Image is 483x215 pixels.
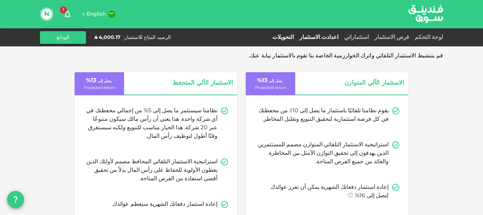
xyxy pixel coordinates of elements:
[111,200,217,209] p: إعادة استثمار دفعاتك الشهرية سيعظم عوائدك.
[399,0,452,28] img: logo
[87,12,106,17] span: English
[412,35,443,40] a: لوحة التحكم
[7,191,24,208] button: question
[123,34,171,41] div: الرصيد المتاح للاستثمار :
[257,77,284,85] p: 13 %
[108,11,115,18] img: flag-sa.b9a346574cdc8950dd34b50780441f57.svg
[40,31,86,44] button: الودائع
[86,158,217,183] p: استراتيجية الاستثمار التلقائي المحافظ مصمم لأولئك الذين يعطون الأولوية للحفاظ على رأس المال بدلاً...
[60,7,75,21] button: 1
[86,107,217,141] p: نظامنا سيستثمر ما يصل إلى 5% من إجمالي محفظتك في أي شركة واحدة. هذا يعني أن رأس مالك سيكون متنوعً...
[257,141,389,166] p: استراتيجية الاستثمار التلقائي المتوازن مصمم للمستثمرين الذين يهدفون إلى تحقيق التوازن الأمثل بين ...
[255,85,286,91] p: Projected return
[408,0,443,28] a: logo
[98,79,111,83] span: يصل إلى
[257,107,389,124] p: يقوم نظامنا تلقائيًا باستثمار ما يصل إلى 10٪ من محفظتك في كل فرصة استثمارية لتحقيق التنويع وتقليل...
[269,79,283,83] span: يصل إلى
[249,53,443,58] span: قم بتنشيط الاستثمار التلقائي واترك الخوارزمية الخاصة بنا تقوم بالاستثمار نيابة عنك.
[309,78,404,89] span: الاستثمار الآلي المتوازن
[341,35,372,40] a: استثماراتي
[269,35,297,40] a: التحويلات
[138,78,233,89] span: الاستثمار الآلي المتحفظ
[94,34,121,41] div: ʢ 4,000.17
[257,183,389,200] p: إعادة استثمار دفعاتك الشهرية يمكن أن تعزز عوائدك لتصل إلى 16%.
[297,35,341,40] a: اعدادت الاستثمار
[86,77,113,85] p: 13 %
[41,9,52,19] button: N
[84,85,115,91] p: Projected return
[372,35,412,40] a: فرص الاستثمار
[60,6,67,13] span: 1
